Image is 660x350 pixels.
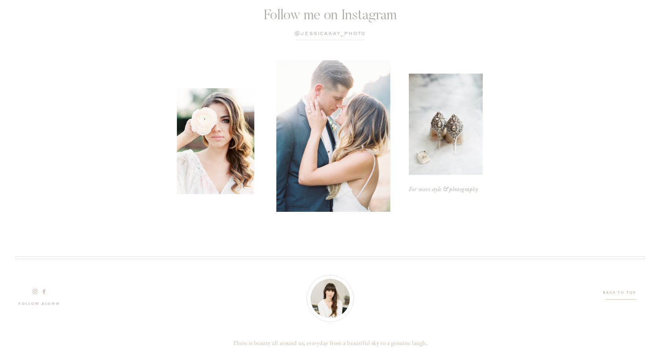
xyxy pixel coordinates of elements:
[409,185,478,193] i: For more style & photography
[266,30,395,38] a: @jessicaKay_photo
[603,289,636,296] a: Back to top
[18,300,66,309] a: follow along
[221,8,440,28] a: Follow me on Instagram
